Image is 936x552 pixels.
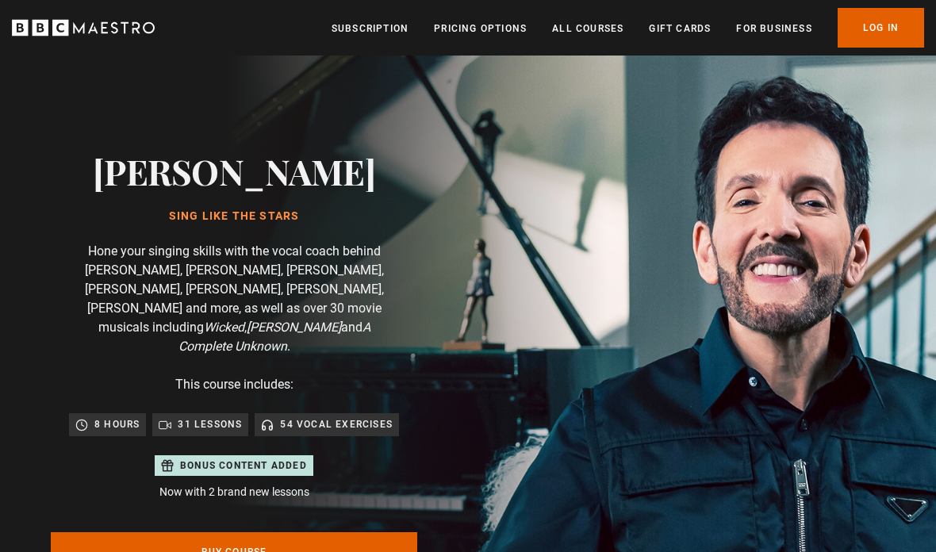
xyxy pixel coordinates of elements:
[180,458,307,473] p: Bonus content added
[649,21,711,36] a: Gift Cards
[178,416,242,432] p: 31 lessons
[175,375,293,394] p: This course includes:
[434,21,527,36] a: Pricing Options
[155,484,313,500] p: Now with 2 brand new lessons
[736,21,811,36] a: For business
[247,320,341,335] i: [PERSON_NAME]
[75,242,393,356] p: Hone your singing skills with the vocal coach behind [PERSON_NAME], [PERSON_NAME], [PERSON_NAME],...
[332,8,924,48] nav: Primary
[12,16,155,40] svg: BBC Maestro
[178,320,370,354] i: A Complete Unknown
[93,151,376,191] h2: [PERSON_NAME]
[332,21,409,36] a: Subscription
[94,416,140,432] p: 8 hours
[204,320,244,335] i: Wicked
[280,416,393,432] p: 54 Vocal Exercises
[838,8,924,48] a: Log In
[93,210,376,223] h1: Sing Like the Stars
[552,21,623,36] a: All Courses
